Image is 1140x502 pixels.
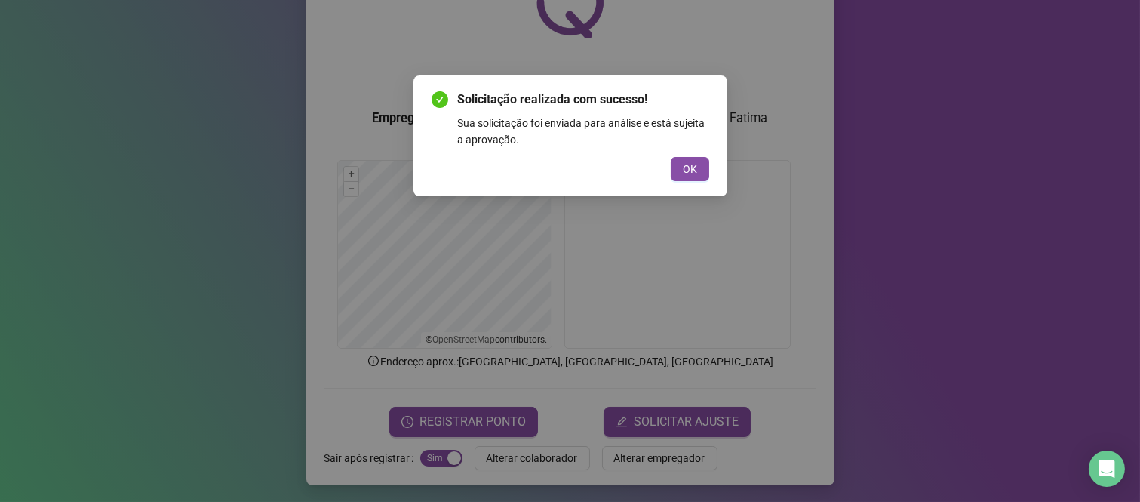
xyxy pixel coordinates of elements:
span: OK [683,161,697,177]
div: Sua solicitação foi enviada para análise e está sujeita a aprovação. [457,115,709,148]
span: check-circle [432,91,448,108]
button: OK [671,157,709,181]
div: Open Intercom Messenger [1089,451,1125,487]
span: Solicitação realizada com sucesso! [457,91,709,109]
